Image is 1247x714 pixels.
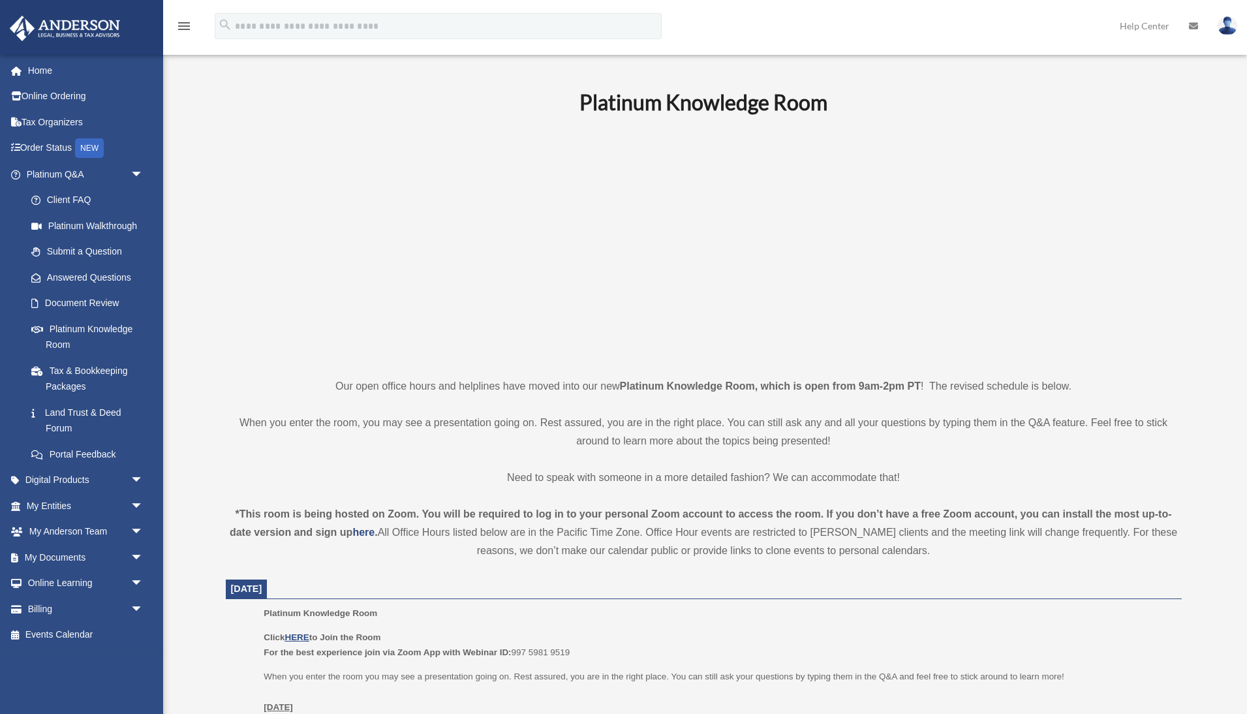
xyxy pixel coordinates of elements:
[9,467,163,493] a: Digital Productsarrow_drop_down
[6,16,124,41] img: Anderson Advisors Platinum Portal
[226,505,1182,560] div: All Office Hours listed below are in the Pacific Time Zone. Office Hour events are restricted to ...
[131,161,157,188] span: arrow_drop_down
[9,109,163,135] a: Tax Organizers
[18,239,163,265] a: Submit a Question
[9,570,163,597] a: Online Learningarrow_drop_down
[264,632,380,642] b: Click to Join the Room
[226,377,1182,396] p: Our open office hours and helplines have moved into our new ! The revised schedule is below.
[9,519,163,545] a: My Anderson Teamarrow_drop_down
[131,493,157,520] span: arrow_drop_down
[18,316,157,358] a: Platinum Knowledge Room
[226,414,1182,450] p: When you enter the room, you may see a presentation going on. Rest assured, you are in the right ...
[579,89,827,115] b: Platinum Knowledge Room
[9,544,163,570] a: My Documentsarrow_drop_down
[9,493,163,519] a: My Entitiesarrow_drop_down
[230,508,1172,538] strong: *This room is being hosted on Zoom. You will be required to log in to your personal Zoom account ...
[18,264,163,290] a: Answered Questions
[131,544,157,571] span: arrow_drop_down
[375,527,377,538] strong: .
[18,399,163,441] a: Land Trust & Deed Forum
[18,187,163,213] a: Client FAQ
[508,132,899,353] iframe: 231110_Toby_KnowledgeRoom
[264,647,511,657] b: For the best experience join via Zoom App with Webinar ID:
[75,138,104,158] div: NEW
[352,527,375,538] a: here
[18,213,163,239] a: Platinum Walkthrough
[264,608,377,618] span: Platinum Knowledge Room
[9,596,163,622] a: Billingarrow_drop_down
[9,622,163,648] a: Events Calendar
[131,467,157,494] span: arrow_drop_down
[231,583,262,594] span: [DATE]
[18,441,163,467] a: Portal Feedback
[218,18,232,32] i: search
[176,18,192,34] i: menu
[131,519,157,546] span: arrow_drop_down
[18,290,163,317] a: Document Review
[1218,16,1237,35] img: User Pic
[18,358,163,399] a: Tax & Bookkeeping Packages
[176,23,192,34] a: menu
[9,57,163,84] a: Home
[131,596,157,623] span: arrow_drop_down
[226,469,1182,487] p: Need to speak with someone in a more detailed fashion? We can accommodate that!
[264,702,293,712] u: [DATE]
[9,161,163,187] a: Platinum Q&Aarrow_drop_down
[9,135,163,162] a: Order StatusNEW
[620,380,921,392] strong: Platinum Knowledge Room, which is open from 9am-2pm PT
[264,630,1172,660] p: 997 5981 9519
[9,84,163,110] a: Online Ordering
[131,570,157,597] span: arrow_drop_down
[285,632,309,642] a: HERE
